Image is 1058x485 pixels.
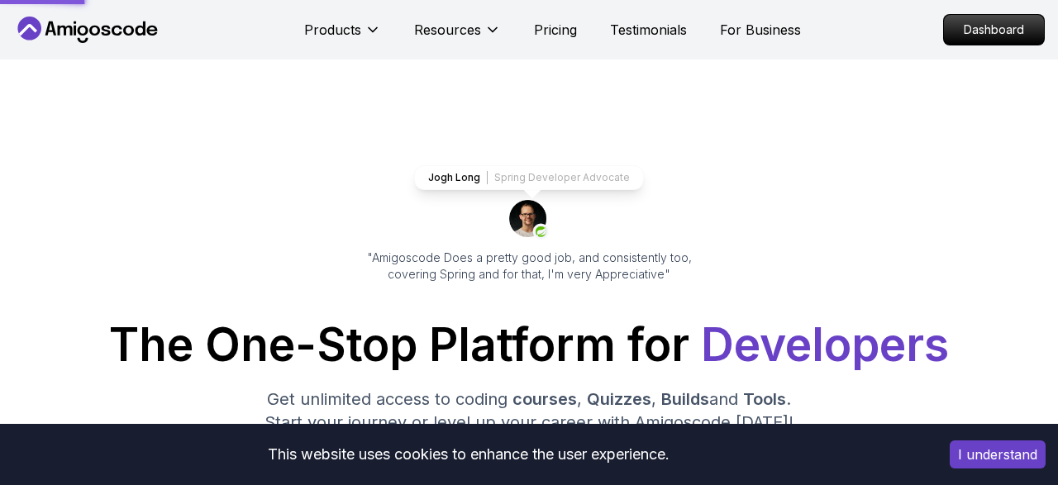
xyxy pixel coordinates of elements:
[943,14,1045,45] a: Dashboard
[720,20,801,40] a: For Business
[414,20,501,53] button: Resources
[251,388,807,434] p: Get unlimited access to coding , , and . Start your journey or level up your career with Amigosco...
[743,389,786,409] span: Tools
[428,171,480,184] p: Jogh Long
[304,20,361,40] p: Products
[610,20,687,40] a: Testimonials
[12,436,925,473] div: This website uses cookies to enhance the user experience.
[661,389,709,409] span: Builds
[494,171,630,184] p: Spring Developer Advocate
[509,200,549,240] img: josh long
[13,322,1045,368] h1: The One-Stop Platform for
[944,15,1044,45] p: Dashboard
[512,389,577,409] span: courses
[956,382,1058,460] iframe: chat widget
[414,20,481,40] p: Resources
[701,317,949,372] span: Developers
[587,389,651,409] span: Quizzes
[304,20,381,53] button: Products
[950,440,1046,468] button: Accept cookies
[534,20,577,40] a: Pricing
[344,250,714,283] p: "Amigoscode Does a pretty good job, and consistently too, covering Spring and for that, I'm very ...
